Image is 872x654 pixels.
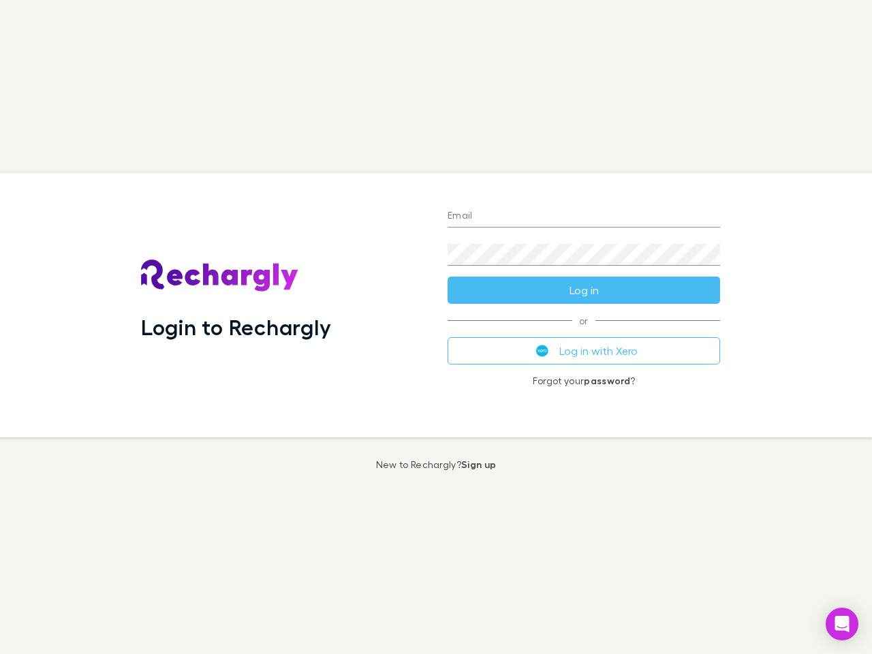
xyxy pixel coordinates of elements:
span: or [448,320,720,321]
img: Rechargly's Logo [141,260,299,292]
a: Sign up [461,458,496,470]
button: Log in with Xero [448,337,720,364]
button: Log in [448,277,720,304]
div: Open Intercom Messenger [826,608,858,640]
h1: Login to Rechargly [141,314,331,340]
p: New to Rechargly? [376,459,497,470]
img: Xero's logo [536,345,548,357]
p: Forgot your ? [448,375,720,386]
a: password [584,375,630,386]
